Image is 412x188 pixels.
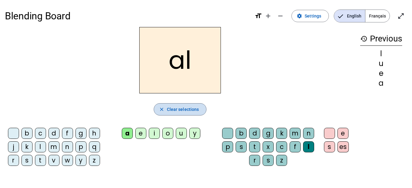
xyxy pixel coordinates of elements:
[264,12,272,20] mat-icon: add
[75,155,87,166] div: y
[35,155,46,166] div: t
[337,128,348,139] div: e
[236,141,247,152] div: s
[360,50,402,57] div: l
[263,141,274,152] div: x
[162,128,173,139] div: o
[365,10,390,22] span: Français
[276,155,287,166] div: z
[263,155,274,166] div: s
[249,141,260,152] div: t
[236,128,247,139] div: b
[276,141,287,152] div: c
[21,155,33,166] div: s
[305,12,321,20] span: Settings
[159,107,164,112] mat-icon: close
[62,141,73,152] div: n
[334,10,390,22] mat-button-toggle-group: Language selection
[397,12,405,20] mat-icon: open_in_full
[360,60,402,67] div: u
[222,141,233,152] div: p
[290,128,301,139] div: m
[324,141,335,152] div: s
[360,80,402,87] div: a
[262,10,274,22] button: Increase font size
[5,6,250,26] h1: Blending Board
[62,155,73,166] div: w
[303,128,314,139] div: n
[89,141,100,152] div: q
[249,155,260,166] div: r
[35,128,46,139] div: c
[89,155,100,166] div: z
[48,141,60,152] div: m
[48,155,60,166] div: v
[360,70,402,77] div: e
[291,10,329,22] button: Settings
[149,128,160,139] div: i
[290,141,301,152] div: f
[8,155,19,166] div: r
[21,141,33,152] div: k
[62,128,73,139] div: f
[360,32,402,46] h3: Previous
[122,128,133,139] div: a
[75,128,87,139] div: g
[167,106,199,113] span: Clear selections
[48,128,60,139] div: d
[189,128,200,139] div: y
[303,141,314,152] div: l
[75,141,87,152] div: p
[277,12,284,20] mat-icon: remove
[176,128,187,139] div: u
[154,103,207,116] button: Clear selections
[249,128,260,139] div: d
[135,128,146,139] div: e
[255,12,262,20] mat-icon: format_size
[337,141,349,152] div: es
[276,128,287,139] div: k
[35,141,46,152] div: l
[263,128,274,139] div: g
[297,13,302,19] mat-icon: settings
[274,10,287,22] button: Decrease font size
[21,128,33,139] div: b
[360,35,368,42] mat-icon: history
[89,128,100,139] div: h
[395,10,407,22] button: Enter full screen
[8,141,19,152] div: j
[139,27,221,93] h2: al
[334,10,365,22] span: English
